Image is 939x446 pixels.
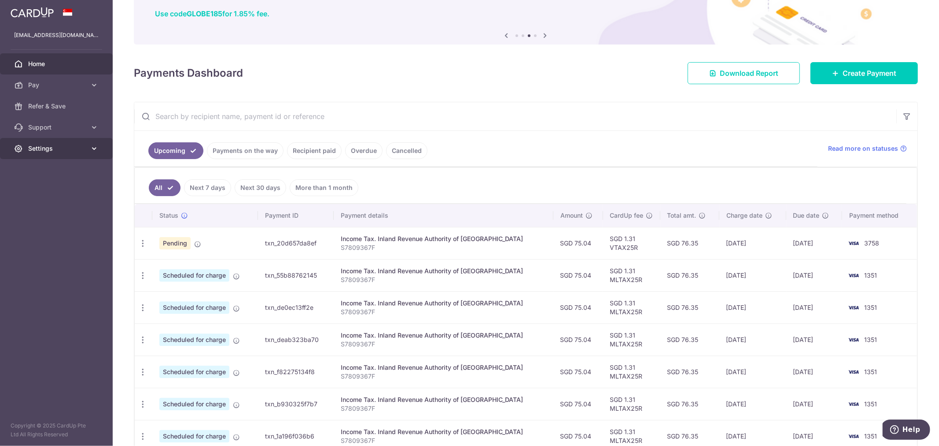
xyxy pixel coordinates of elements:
span: 1351 [864,336,877,343]
p: S7809367F [341,372,546,381]
td: SGD 1.31 VTAX25R [603,227,660,259]
td: txn_deab323ba70 [258,323,334,356]
p: S7809367F [341,340,546,349]
a: Use codeGLOBE185for 1.85% fee. [155,9,269,18]
span: Create Payment [843,68,896,78]
td: SGD 76.35 [660,227,719,259]
p: S7809367F [341,404,546,413]
input: Search by recipient name, payment id or reference [134,102,896,130]
a: Create Payment [810,62,918,84]
span: Pay [28,81,86,89]
span: Refer & Save [28,102,86,111]
p: S7809367F [341,275,546,284]
div: Income Tax. Inland Revenue Authority of [GEOGRAPHIC_DATA] [341,234,546,243]
td: txn_55b88762145 [258,259,334,291]
a: Upcoming [148,142,203,159]
img: Bank Card [845,367,862,377]
span: Scheduled for charge [159,366,229,378]
td: [DATE] [786,323,842,356]
img: Bank Card [845,270,862,281]
td: SGD 75.04 [553,388,603,420]
p: S7809367F [341,243,546,252]
span: Pending [159,237,191,249]
td: SGD 75.04 [553,227,603,259]
span: Scheduled for charge [159,334,229,346]
span: Total amt. [667,211,696,220]
div: Income Tax. Inland Revenue Authority of [GEOGRAPHIC_DATA] [341,395,546,404]
span: 1351 [864,368,877,375]
span: CardUp fee [610,211,644,220]
p: [EMAIL_ADDRESS][DOMAIN_NAME] [14,31,99,40]
span: 1351 [864,432,877,440]
span: Support [28,123,86,132]
a: Cancelled [386,142,427,159]
td: [DATE] [719,356,786,388]
div: Income Tax. Inland Revenue Authority of [GEOGRAPHIC_DATA] [341,363,546,372]
span: Due date [793,211,820,220]
img: Bank Card [845,238,862,249]
span: 1351 [864,400,877,408]
span: Scheduled for charge [159,430,229,442]
span: Settings [28,144,86,153]
th: Payment details [334,204,553,227]
td: [DATE] [719,291,786,323]
td: SGD 76.35 [660,291,719,323]
td: txn_20d657da8ef [258,227,334,259]
td: SGD 1.31 MLTAX25R [603,323,660,356]
span: 1351 [864,304,877,311]
td: SGD 1.31 MLTAX25R [603,388,660,420]
td: [DATE] [719,323,786,356]
td: [DATE] [786,259,842,291]
span: 1351 [864,271,877,279]
span: Charge date [726,211,762,220]
td: SGD 1.31 MLTAX25R [603,291,660,323]
td: txn_f82275134f8 [258,356,334,388]
iframe: Opens a widget where you can find more information [883,420,930,442]
span: Home [28,59,86,68]
span: Status [159,211,178,220]
a: Recipient paid [287,142,342,159]
td: txn_de0ec13ff2e [258,291,334,323]
a: Next 30 days [235,179,286,196]
p: S7809367F [341,436,546,445]
td: SGD 75.04 [553,259,603,291]
img: Bank Card [845,399,862,409]
td: SGD 1.31 MLTAX25R [603,259,660,291]
b: GLOBE185 [187,9,222,18]
td: [DATE] [786,356,842,388]
td: txn_b930325f7b7 [258,388,334,420]
a: Payments on the way [207,142,284,159]
td: SGD 76.35 [660,388,719,420]
span: Scheduled for charge [159,398,229,410]
td: SGD 1.31 MLTAX25R [603,356,660,388]
img: Bank Card [845,431,862,442]
a: Overdue [345,142,383,159]
th: Payment method [842,204,917,227]
td: [DATE] [719,388,786,420]
td: SGD 76.35 [660,323,719,356]
span: Scheduled for charge [159,301,229,314]
img: CardUp [11,7,54,18]
div: Income Tax. Inland Revenue Authority of [GEOGRAPHIC_DATA] [341,427,546,436]
td: SGD 75.04 [553,323,603,356]
div: Income Tax. Inland Revenue Authority of [GEOGRAPHIC_DATA] [341,299,546,308]
td: SGD 76.35 [660,259,719,291]
th: Payment ID [258,204,334,227]
td: SGD 75.04 [553,291,603,323]
span: Scheduled for charge [159,269,229,282]
td: [DATE] [719,259,786,291]
div: Income Tax. Inland Revenue Authority of [GEOGRAPHIC_DATA] [341,267,546,275]
td: [DATE] [719,227,786,259]
img: Bank Card [845,302,862,313]
td: SGD 75.04 [553,356,603,388]
span: Amount [560,211,583,220]
span: 3758 [864,239,879,247]
span: Download Report [720,68,778,78]
a: Download Report [688,62,800,84]
td: SGD 76.35 [660,356,719,388]
div: Income Tax. Inland Revenue Authority of [GEOGRAPHIC_DATA] [341,331,546,340]
a: More than 1 month [290,179,358,196]
a: All [149,179,180,196]
td: [DATE] [786,388,842,420]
